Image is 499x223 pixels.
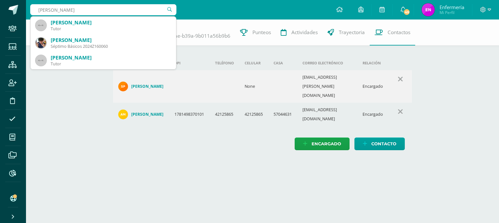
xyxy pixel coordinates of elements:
[210,56,239,70] th: Teléfono
[339,29,365,36] span: Trayectoria
[51,61,171,67] div: Tutor
[357,70,389,103] td: Encargado
[357,56,389,70] th: Relación
[268,56,297,70] th: Casa
[131,84,163,89] h4: [PERSON_NAME]
[118,82,164,91] a: [PERSON_NAME]
[276,20,323,46] a: Actividades
[118,110,128,119] img: 49bf86fdb98be71f076e481af1718c1c.png
[131,112,163,117] h4: [PERSON_NAME]
[354,138,405,150] a: Contacto
[297,70,357,103] td: [EMAIL_ADDRESS][PERSON_NAME][DOMAIN_NAME]
[252,29,271,36] span: Punteos
[51,37,171,44] div: [PERSON_NAME]
[36,38,46,48] img: b4686e29dfb25c5b6fc7eb5e356a6a04.png
[51,54,171,61] div: [PERSON_NAME]
[36,20,46,31] img: 45x45
[169,103,210,126] td: 1781498370101
[235,20,276,46] a: Punteos
[403,8,410,16] span: 49
[51,44,171,49] div: Séptimo Básicos 2024Z160060
[51,19,171,26] div: [PERSON_NAME]
[297,103,357,126] td: [EMAIL_ADDRESS][DOMAIN_NAME]
[210,103,239,126] td: 42125865
[371,138,396,150] span: Contacto
[297,56,357,70] th: Correo electrónico
[312,138,341,150] span: Encargado
[268,103,297,126] td: 57044631
[239,56,268,70] th: Celular
[36,55,46,66] img: 45x45
[133,33,230,39] a: e28eb56a-fe49-4fae-b39a-9b011a56b9b6
[239,70,268,103] td: None
[370,20,415,46] a: Contactos
[440,4,464,10] span: Enfermería
[357,103,389,126] td: Encargado
[440,10,464,15] span: Mi Perfil
[388,29,410,36] span: Contactos
[291,29,318,36] span: Actividades
[323,20,370,46] a: Trayectoria
[51,26,171,32] div: Tutor
[118,82,128,91] img: ba09d239fa7ed75c8d61bae05dafaa0a.png
[118,110,164,119] a: [PERSON_NAME]
[295,138,350,150] a: Encargado
[422,3,435,16] img: 9282fce470099ad46d32b14798152acb.png
[169,56,210,70] th: DPI
[30,4,176,15] input: Busca un usuario...
[239,103,268,126] td: 42125865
